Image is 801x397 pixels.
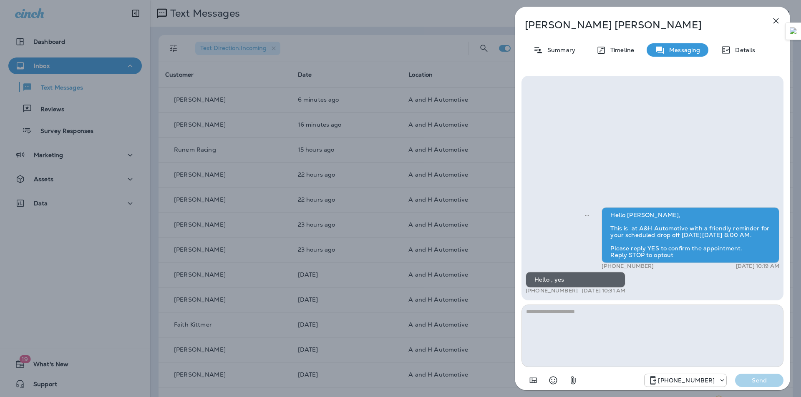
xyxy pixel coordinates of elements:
[606,47,634,53] p: Timeline
[790,27,797,35] img: Detect Auto
[582,287,625,294] p: [DATE] 10:31 AM
[526,287,578,294] p: [PHONE_NUMBER]
[645,375,726,385] div: +1 (405) 873-8731
[525,19,753,31] p: [PERSON_NAME] [PERSON_NAME]
[525,372,542,389] button: Add in a premade template
[731,47,755,53] p: Details
[665,47,700,53] p: Messaging
[736,263,779,270] p: [DATE] 10:19 AM
[526,272,625,287] div: Hello , yes
[545,372,562,389] button: Select an emoji
[602,263,654,270] p: [PHONE_NUMBER]
[585,211,589,218] span: Sent
[658,377,715,384] p: [PHONE_NUMBER]
[602,207,779,263] div: Hello [PERSON_NAME], This is at A&H Automotive with a friendly reminder for your scheduled drop o...
[543,47,575,53] p: Summary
